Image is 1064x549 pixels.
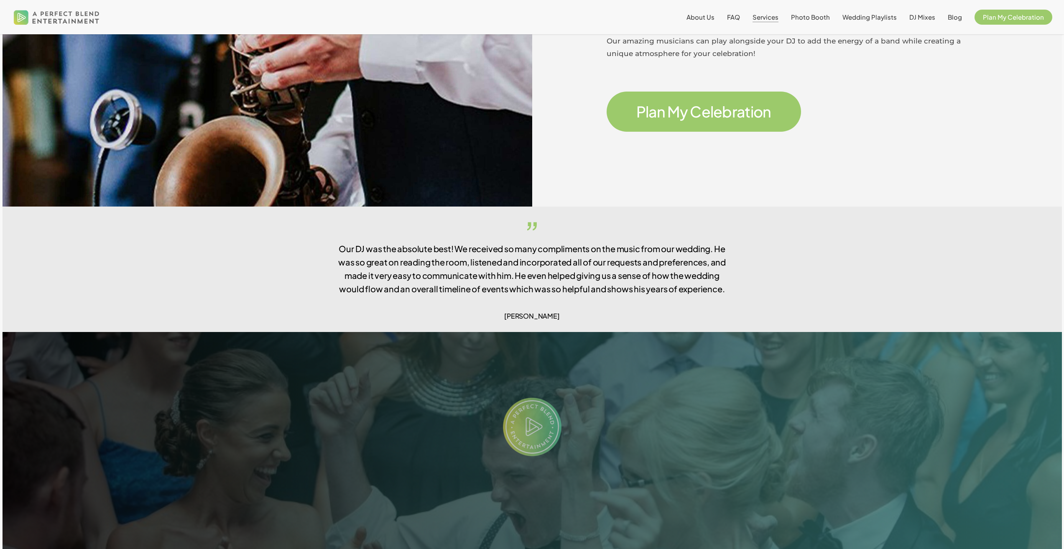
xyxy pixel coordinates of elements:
span: About Us [686,13,714,21]
span: n [657,104,665,119]
span: a [648,104,656,119]
span: e [702,104,710,119]
a: FAQ [727,14,740,20]
img: A Perfect Blend Entertainment [12,3,102,31]
span: n [763,104,771,119]
a: DJ Mixes [909,14,935,20]
span: l [710,104,713,119]
span: M [667,104,679,119]
span: Services [753,13,778,21]
a: Photo Booth [791,14,830,20]
a: Plan My Celebration [975,14,1052,20]
span: i [750,104,753,119]
span: y [680,104,688,119]
a: Wedding Playlists [842,14,897,20]
span: C [690,104,701,119]
span: Our amazing musicians can play alongside your DJ to add the energy of a band while creating a uni... [607,37,961,58]
span: P [636,104,646,119]
span: t [745,104,750,119]
span: [PERSON_NAME] [504,312,559,321]
span: Blog [948,13,962,21]
span: Wedding Playlists [842,13,897,21]
span: a [737,104,745,119]
span: b [722,104,732,119]
a: Blog [948,14,962,20]
span: Photo Booth [791,13,830,21]
span: l [646,104,648,119]
p: Our DJ was the absolute best! We received so many compliments on the music from our wedding. He w... [333,217,732,308]
span: o [753,104,763,119]
span: ” [333,217,732,250]
a: Services [753,14,778,20]
span: FAQ [727,13,740,21]
span: e [713,104,722,119]
span: DJ Mixes [909,13,935,21]
a: Plan My Celebration [636,103,771,120]
span: r [732,104,737,119]
a: About Us [686,14,714,20]
span: Plan My Celebration [983,13,1044,21]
